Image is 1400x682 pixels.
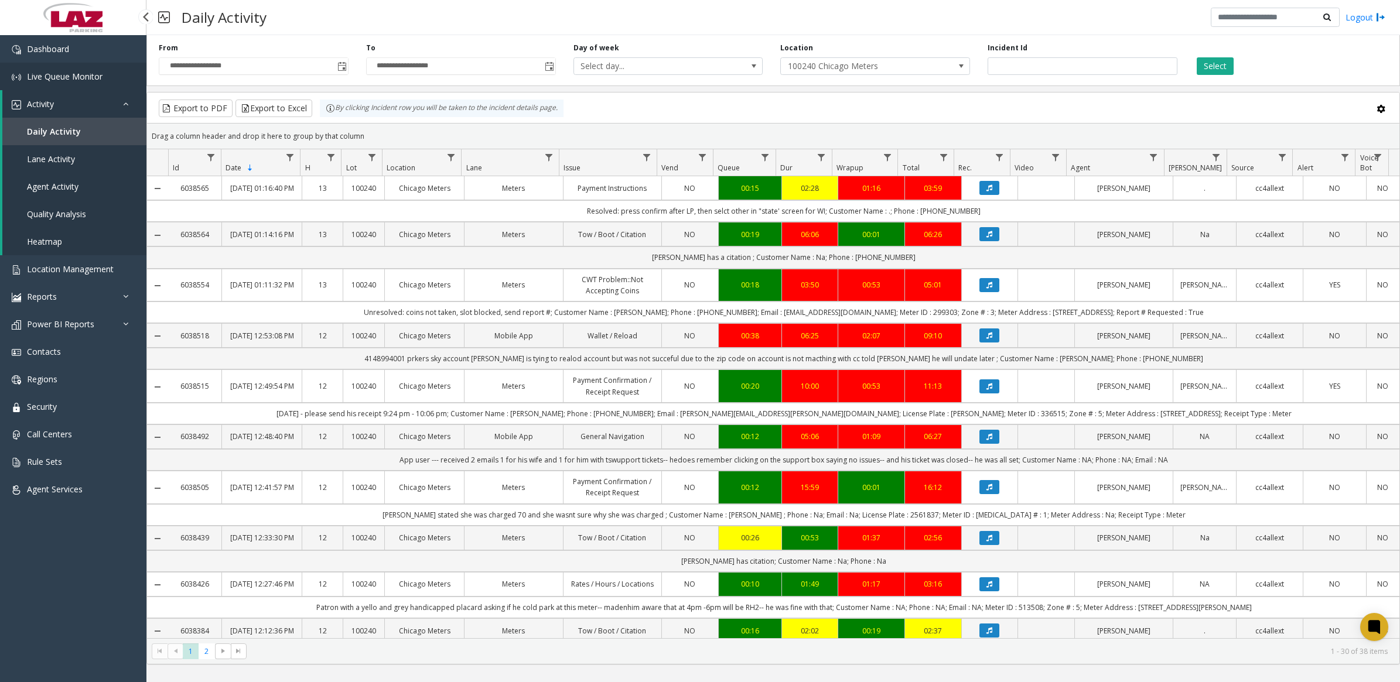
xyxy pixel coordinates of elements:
[912,279,954,290] div: 05:01
[309,532,336,543] a: 12
[573,43,619,53] label: Day of week
[168,504,1399,526] td: [PERSON_NAME] stated she was charged 70 and she wasnt sure why she was charged ; Customer Name : ...
[472,431,555,442] a: Mobile App
[27,98,54,109] span: Activity
[350,330,377,341] a: 100240
[27,71,103,82] span: Live Queue Monitor
[229,482,294,493] a: [DATE] 12:41:57 PM
[912,532,954,543] div: 02:56
[912,183,954,194] div: 03:59
[392,229,457,240] a: Chicago Meters
[175,578,214,590] a: 6038426
[726,279,774,290] a: 00:18
[845,625,897,636] a: 00:19
[912,431,954,442] a: 06:27
[1244,229,1296,240] a: cc4allext
[147,382,168,392] a: Collapse Details
[684,482,695,492] span: NO
[175,482,214,493] a: 6038505
[845,482,897,493] div: 00:01
[684,229,695,239] span: NO
[27,291,57,302] span: Reports
[912,482,954,493] div: 16:12
[726,578,774,590] div: 00:10
[845,229,897,240] div: 00:01
[282,149,298,165] a: Date Filter Menu
[235,100,312,117] button: Export to Excel
[1244,183,1296,194] a: cc4allext
[574,58,725,74] span: Select day...
[789,279,831,290] a: 03:50
[392,482,457,493] a: Chicago Meters
[27,373,57,385] span: Regions
[309,625,336,636] a: 12
[1374,279,1392,290] a: NO
[571,229,654,240] a: Tow / Boot / Citation
[845,330,897,341] a: 02:07
[229,279,294,290] a: [DATE] 01:11:32 PM
[1082,183,1166,194] a: [PERSON_NAME]
[27,346,61,357] span: Contacts
[12,265,21,275] img: 'icon'
[27,263,114,275] span: Location Management
[309,279,336,290] a: 13
[684,579,695,589] span: NO
[1244,279,1296,290] a: cc4allext
[789,578,831,590] a: 01:49
[350,431,377,442] a: 100240
[168,301,1399,323] td: Unresolved: coins not taken, slot blocked, send report #; Customer Name : [PERSON_NAME]; Phone : ...
[1180,183,1229,194] a: .
[392,183,457,194] a: Chicago Meters
[27,236,62,247] span: Heatmap
[726,330,774,341] div: 00:38
[1376,11,1385,23] img: logout
[350,625,377,636] a: 100240
[158,3,170,32] img: pageIcon
[168,449,1399,471] td: App user --- received 2 emails 1 for his wife and 1 for him with tswupport tickets-- hedoes remem...
[147,433,168,442] a: Collapse Details
[669,229,711,240] a: NO
[472,330,555,341] a: Mobile App
[726,183,774,194] a: 00:15
[2,145,146,173] a: Lane Activity
[912,330,954,341] a: 09:10
[789,183,831,194] div: 02:28
[472,482,555,493] a: Meters
[726,532,774,543] a: 00:26
[845,183,897,194] a: 01:16
[1310,183,1359,194] a: NO
[684,533,695,543] span: NO
[1244,330,1296,341] a: cc4allext
[203,149,218,165] a: Id Filter Menu
[845,532,897,543] div: 01:37
[1310,431,1359,442] a: NO
[726,229,774,240] div: 00:19
[229,183,294,194] a: [DATE] 01:16:40 PM
[1082,229,1166,240] a: [PERSON_NAME]
[309,431,336,442] a: 12
[12,293,21,302] img: 'icon'
[27,181,78,192] span: Agent Activity
[147,281,168,290] a: Collapse Details
[1244,431,1296,442] a: cc4allext
[472,625,555,636] a: Meters
[757,149,773,165] a: Queue Filter Menu
[1374,381,1392,392] a: NO
[1180,381,1229,392] a: [PERSON_NAME]
[780,43,813,53] label: Location
[1180,578,1229,590] a: NA
[392,578,457,590] a: Chicago Meters
[789,381,831,392] a: 10:00
[1310,532,1359,543] a: NO
[845,431,897,442] a: 01:09
[309,330,336,341] a: 12
[229,431,294,442] a: [DATE] 12:48:40 PM
[1374,532,1392,543] a: NO
[229,625,294,636] a: [DATE] 12:12:36 PM
[571,625,654,636] a: Tow / Boot / Citation
[1082,532,1166,543] a: [PERSON_NAME]
[175,183,214,194] a: 6038565
[168,246,1399,268] td: [PERSON_NAME] has a citation ; Customer Name : Na; Phone : [PHONE_NUMBER]
[443,149,459,165] a: Location Filter Menu
[1274,149,1290,165] a: Source Filter Menu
